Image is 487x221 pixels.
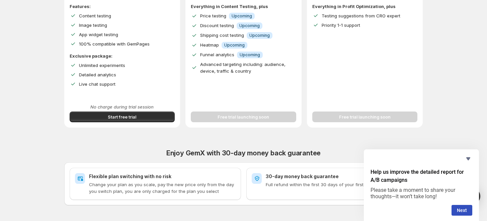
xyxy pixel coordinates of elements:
[70,53,175,59] p: Exclusive package:
[322,13,400,18] span: Testing suggestions from CRO expert
[371,187,472,200] p: Please take a moment to share your thoughts—it won’t take long!
[200,62,286,74] span: Advanced targeting including: audience, device, traffic & country
[64,149,423,157] h2: Enjoy GemX with 30-day money back guarantee
[89,173,236,180] h2: Flexible plan switching with no risk
[70,3,175,10] p: Features:
[200,42,219,48] span: Heatmap
[70,112,175,122] button: Start free trial
[371,155,472,216] div: Help us improve the detailed report for A/B campaigns
[452,205,472,216] button: Next question
[249,33,270,38] span: Upcoming
[266,181,412,188] p: Full refund within the first 30 days of your first purchase.
[79,41,150,47] span: 100% compatible with GemPages
[224,43,245,48] span: Upcoming
[240,52,260,58] span: Upcoming
[200,13,226,18] span: Price testing
[232,13,252,19] span: Upcoming
[312,3,418,10] p: Everything in Profit Optimization, plus
[200,32,244,38] span: Shipping cost testing
[108,114,136,120] span: Start free trial
[89,181,236,195] p: Change your plan as you scale, pay the new price only from the day you switch plan, you are only ...
[79,72,116,77] span: Detailed analytics
[200,52,234,57] span: Funnel analytics
[70,103,175,110] p: No charge during trial session
[79,22,107,28] span: Image testing
[322,22,360,28] span: Priority 1-1 support
[79,32,118,37] span: App widget testing
[239,23,260,28] span: Upcoming
[191,3,296,10] p: Everything in Content Testing, plus
[371,168,472,184] h2: Help us improve the detailed report for A/B campaigns
[79,13,111,18] span: Content testing
[266,173,412,180] h2: 30-day money back guarantee
[79,81,115,87] span: Live chat support
[79,63,125,68] span: Unlimited experiments
[200,23,234,28] span: Discount testing
[464,155,472,163] button: Hide survey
